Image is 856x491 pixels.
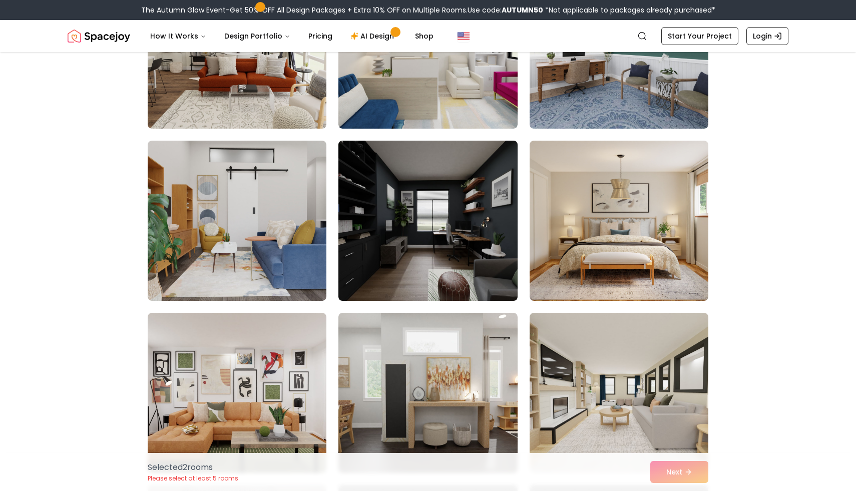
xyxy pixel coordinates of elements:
div: The Autumn Glow Event-Get 50% OFF All Design Packages + Extra 10% OFF on Multiple Rooms. [141,5,715,15]
a: Login [746,27,788,45]
a: Shop [407,26,442,46]
img: United States [458,30,470,42]
img: Spacejoy Logo [68,26,130,46]
a: Spacejoy [68,26,130,46]
span: Use code: [468,5,543,15]
img: Room room-36 [530,141,708,301]
button: Design Portfolio [216,26,298,46]
nav: Global [68,20,788,52]
img: Room room-37 [148,313,326,473]
button: How It Works [142,26,214,46]
p: Please select at least 5 rooms [148,474,238,482]
b: AUTUMN50 [502,5,543,15]
img: Room room-38 [338,313,517,473]
a: Pricing [300,26,340,46]
p: Selected 2 room s [148,461,238,473]
a: AI Design [342,26,405,46]
img: Room room-34 [148,141,326,301]
img: Room room-35 [334,137,522,305]
span: *Not applicable to packages already purchased* [543,5,715,15]
a: Start Your Project [661,27,738,45]
img: Room room-39 [530,313,708,473]
nav: Main [142,26,442,46]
